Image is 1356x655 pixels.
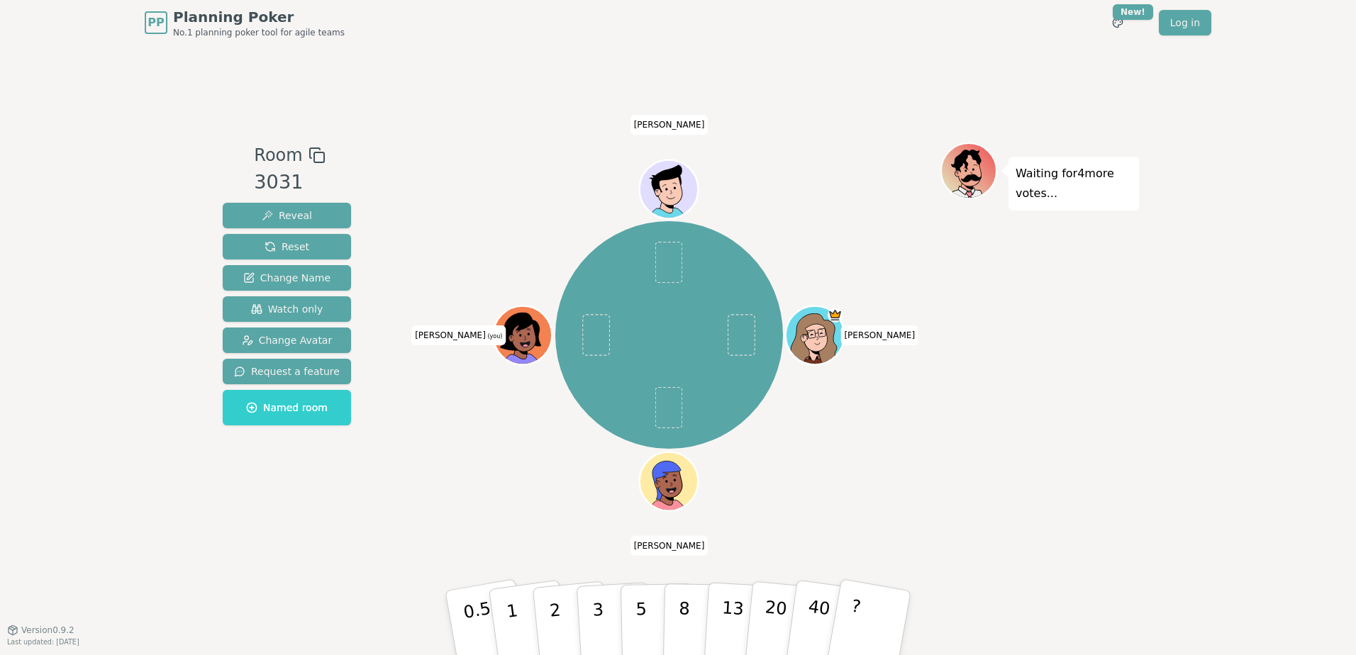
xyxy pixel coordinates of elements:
[1105,10,1130,35] button: New!
[265,240,309,254] span: Reset
[1113,4,1153,20] div: New!
[243,271,330,285] span: Change Name
[630,535,708,555] span: Click to change your name
[173,7,345,27] span: Planning Poker
[630,115,708,135] span: Click to change your name
[486,333,503,340] span: (you)
[223,265,351,291] button: Change Name
[145,7,345,38] a: PPPlanning PokerNo.1 planning poker tool for agile teams
[840,325,918,345] span: Click to change your name
[1016,164,1132,203] p: Waiting for 4 more votes...
[21,625,74,636] span: Version 0.9.2
[496,308,551,363] button: Click to change your avatar
[223,203,351,228] button: Reveal
[148,14,164,31] span: PP
[223,234,351,259] button: Reset
[262,208,312,223] span: Reveal
[254,168,325,197] div: 3031
[223,327,351,353] button: Change Avatar
[246,401,328,415] span: Named room
[223,390,351,425] button: Named room
[7,638,79,646] span: Last updated: [DATE]
[251,302,323,316] span: Watch only
[234,364,340,379] span: Request a feature
[828,308,843,323] span: Yannick is the host
[7,625,74,636] button: Version0.9.2
[411,325,506,345] span: Click to change your name
[173,27,345,38] span: No.1 planning poker tool for agile teams
[223,359,351,384] button: Request a feature
[1159,10,1211,35] a: Log in
[242,333,333,347] span: Change Avatar
[223,296,351,322] button: Watch only
[254,142,302,168] span: Room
